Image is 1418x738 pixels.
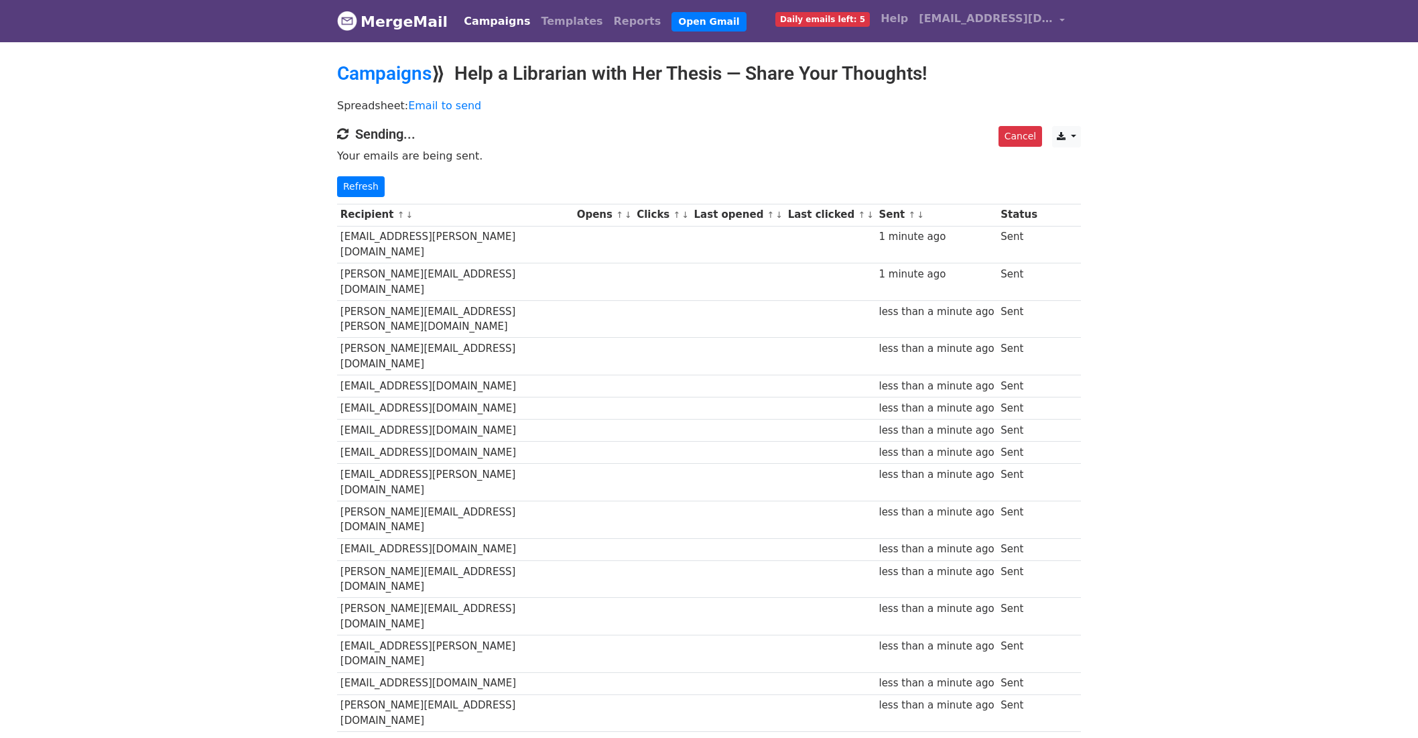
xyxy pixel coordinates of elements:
td: [EMAIL_ADDRESS][DOMAIN_NAME] [337,397,574,420]
td: Sent [997,464,1040,501]
td: Sent [997,672,1040,694]
td: [EMAIL_ADDRESS][DOMAIN_NAME] [337,672,574,694]
div: less than a minute ago [879,304,994,320]
p: Spreadsheet: [337,99,1081,113]
th: Opens [574,204,634,226]
th: Recipient [337,204,574,226]
td: [PERSON_NAME][EMAIL_ADDRESS][DOMAIN_NAME] [337,263,574,301]
div: less than a minute ago [879,542,994,557]
td: Sent [997,598,1040,635]
div: less than a minute ago [879,698,994,713]
th: Sent [876,204,998,226]
a: MergeMail [337,7,448,36]
td: [EMAIL_ADDRESS][PERSON_NAME][DOMAIN_NAME] [337,226,574,263]
div: 1 minute ago [879,229,994,245]
a: ↑ [858,210,865,220]
td: [EMAIL_ADDRESS][DOMAIN_NAME] [337,420,574,442]
div: less than a minute ago [879,341,994,357]
div: less than a minute ago [879,379,994,394]
a: ↓ [405,210,413,220]
a: ↑ [673,210,681,220]
td: [PERSON_NAME][EMAIL_ADDRESS][DOMAIN_NAME] [337,560,574,598]
a: Daily emails left: 5 [770,5,875,32]
a: ↑ [909,210,916,220]
a: Help [875,5,913,32]
a: ↓ [775,210,783,220]
td: [EMAIL_ADDRESS][DOMAIN_NAME] [337,375,574,397]
a: ↓ [917,210,924,220]
p: Your emails are being sent. [337,149,1081,163]
a: Reports [608,8,667,35]
th: Clicks [633,204,690,226]
td: Sent [997,560,1040,598]
a: ↑ [397,210,405,220]
div: less than a minute ago [879,564,994,580]
div: less than a minute ago [879,676,994,691]
div: less than a minute ago [879,423,994,438]
td: [PERSON_NAME][EMAIL_ADDRESS][PERSON_NAME][DOMAIN_NAME] [337,300,574,338]
h4: Sending... [337,126,1081,142]
a: [EMAIL_ADDRESS][DOMAIN_NAME] [913,5,1070,37]
div: less than a minute ago [879,601,994,617]
h2: ⟫ Help a Librarian with Her Thesis — Share Your Thoughts! [337,62,1081,85]
a: ↑ [616,210,623,220]
div: less than a minute ago [879,467,994,483]
td: [EMAIL_ADDRESS][PERSON_NAME][DOMAIN_NAME] [337,635,574,672]
div: 1 minute ago [879,267,994,282]
td: [EMAIL_ADDRESS][DOMAIN_NAME] [337,442,574,464]
img: MergeMail logo [337,11,357,31]
a: Email to send [408,99,481,112]
a: ↓ [682,210,689,220]
span: [EMAIL_ADDRESS][DOMAIN_NAME] [919,11,1053,27]
div: less than a minute ago [879,445,994,460]
a: ↑ [767,210,775,220]
div: less than a minute ago [879,639,994,654]
td: [EMAIL_ADDRESS][PERSON_NAME][DOMAIN_NAME] [337,464,574,501]
a: ↓ [625,210,632,220]
td: Sent [997,300,1040,338]
td: Sent [997,442,1040,464]
a: Open Gmail [671,12,746,32]
span: Daily emails left: 5 [775,12,870,27]
td: [PERSON_NAME][EMAIL_ADDRESS][DOMAIN_NAME] [337,501,574,539]
td: Sent [997,375,1040,397]
td: Sent [997,397,1040,420]
a: Templates [535,8,608,35]
td: Sent [997,338,1040,375]
td: Sent [997,263,1040,301]
td: [EMAIL_ADDRESS][DOMAIN_NAME] [337,538,574,560]
th: Last clicked [785,204,876,226]
td: Sent [997,420,1040,442]
th: Last opened [691,204,785,226]
a: Campaigns [337,62,432,84]
td: Sent [997,538,1040,560]
div: less than a minute ago [879,401,994,416]
td: [PERSON_NAME][EMAIL_ADDRESS][DOMAIN_NAME] [337,598,574,635]
td: Sent [997,635,1040,672]
td: [PERSON_NAME][EMAIL_ADDRESS][DOMAIN_NAME] [337,338,574,375]
th: Status [997,204,1040,226]
td: Sent [997,501,1040,539]
a: Campaigns [458,8,535,35]
a: Cancel [998,126,1042,147]
a: Refresh [337,176,385,197]
td: Sent [997,226,1040,263]
td: Sent [997,694,1040,732]
a: ↓ [866,210,874,220]
div: less than a minute ago [879,505,994,520]
td: [PERSON_NAME][EMAIL_ADDRESS][DOMAIN_NAME] [337,694,574,732]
